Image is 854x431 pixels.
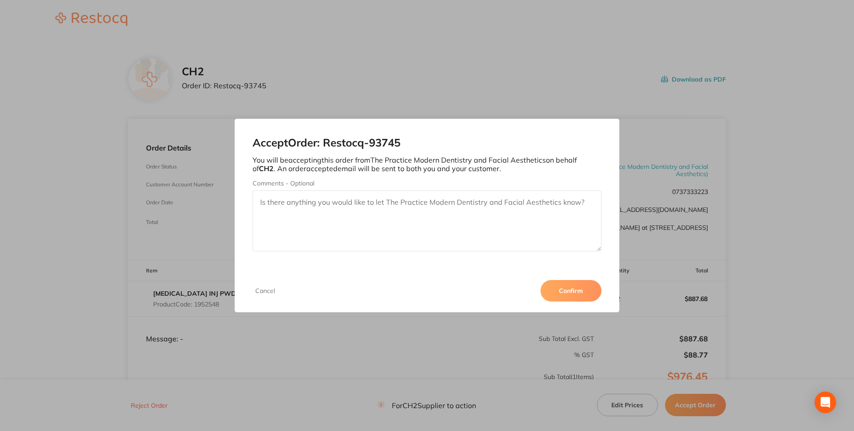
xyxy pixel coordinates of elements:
h2: Accept Order: Restocq- 93745 [253,137,601,149]
div: Open Intercom Messenger [815,392,836,413]
label: Comments - Optional [253,180,601,187]
button: Cancel [253,287,278,295]
p: You will be accepting this order from The Practice Modern Dentistry and Facial Aesthetics on beha... [253,156,601,172]
b: CH2 [259,164,274,173]
button: Confirm [541,280,601,302]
